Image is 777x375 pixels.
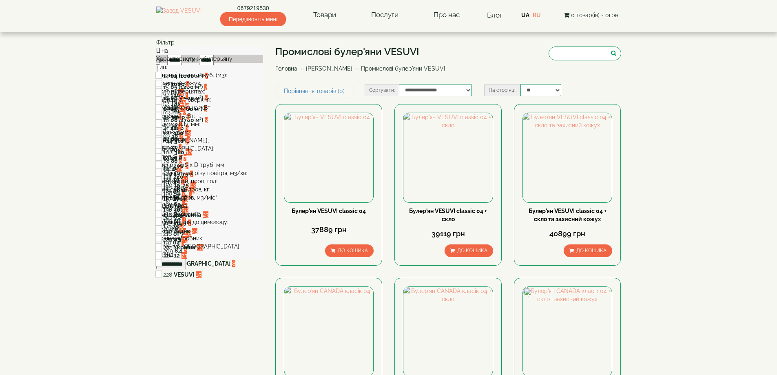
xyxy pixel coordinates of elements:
[156,202,263,210] div: Вид палива:
[275,84,353,98] a: Порівняння товарів (0)
[292,208,366,214] a: Булер'ян VESUVI classic 04
[163,271,172,278] span: 228
[338,248,368,253] span: До кошика
[156,193,263,202] div: Витрати дров, м3/міс*:
[156,112,263,120] div: P робоча, кВт:
[232,260,235,267] span: 8
[156,87,263,95] div: Скло в дверцятах:
[403,229,493,239] div: 39119 грн
[284,224,374,235] div: 37889 грн
[156,47,263,55] div: Ціна
[174,251,180,260] label: 12
[275,47,451,57] h1: Промислові булер'яни VESUVI
[571,12,618,18] span: 0 товар(ів) - 0грн
[363,6,407,24] a: Послуги
[156,104,263,112] div: P максимальна, кВт:
[156,177,263,185] div: Час роботи, порц. год:
[529,208,607,222] a: Булер'ян VESUVI classic 04 + скло та захисний кожух
[173,260,230,268] label: [GEOGRAPHIC_DATA]
[484,84,520,96] label: На сторінці:
[156,136,263,153] div: L [PERSON_NAME], [GEOGRAPHIC_DATA]:
[487,11,503,19] a: Блог
[156,7,201,24] img: Завод VESUVI
[196,271,201,278] span: 15
[525,288,533,297] img: gift
[156,120,263,128] div: D димоходу, мм:
[156,128,263,136] div: D топки, мм:
[184,154,186,161] span: 7
[521,12,529,18] a: UA
[156,251,263,259] div: Бренд:
[156,210,263,218] div: H димоходу, м**:
[220,4,286,12] a: 0679219530
[365,84,399,96] label: Сортувати:
[205,95,208,101] span: 3
[156,185,263,193] div: Вага порції дров, кг:
[205,117,208,123] span: 3
[156,38,263,47] div: Фільтр
[156,95,263,104] div: Варильна поверхня:
[220,12,286,26] span: Передзвоніть мені
[409,208,487,222] a: Булер'ян VESUVI classic 04 + скло
[156,79,263,87] div: Захисний кожух:
[403,113,492,202] img: Булер'ян VESUVI classic 04 + скло
[325,244,374,257] button: До кошика
[204,84,207,90] span: 7
[156,55,263,63] div: Характеристики булерьяну
[174,271,194,279] label: VESUVI
[156,63,263,71] div: Тип:
[306,65,352,72] a: [PERSON_NAME]
[156,169,263,177] div: Швидкість нагріву повітря, м3/хв:
[305,6,344,24] a: Товари
[156,161,263,169] div: Число труб x D труб, мм:
[457,248,487,253] span: До кошика
[156,242,263,251] div: Гарантія, [GEOGRAPHIC_DATA]:
[522,229,612,239] div: 40899 грн
[156,71,263,79] div: V приміщення, м.куб. (м3):
[156,234,263,242] div: Країна виробник:
[156,226,263,234] div: ККД, %:
[533,12,541,18] a: RU
[182,252,187,259] span: 23
[562,11,621,20] button: 0 товар(ів) - 0грн
[425,6,468,24] a: Про нас
[523,113,612,202] img: Булер'ян VESUVI classic 04 + скло та захисний кожух
[284,113,373,202] img: Булер'ян VESUVI classic 04
[173,227,190,235] label: Заднє
[576,248,607,253] span: До кошика
[354,64,445,73] li: Промислові булер'яни VESUVI
[156,153,263,161] div: V топки, л:
[203,211,208,218] span: 23
[192,228,197,234] span: 23
[156,218,263,226] div: Підключення до димоходу:
[445,244,493,257] button: До кошика
[564,244,612,257] button: До кошика
[275,65,297,72] a: Головна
